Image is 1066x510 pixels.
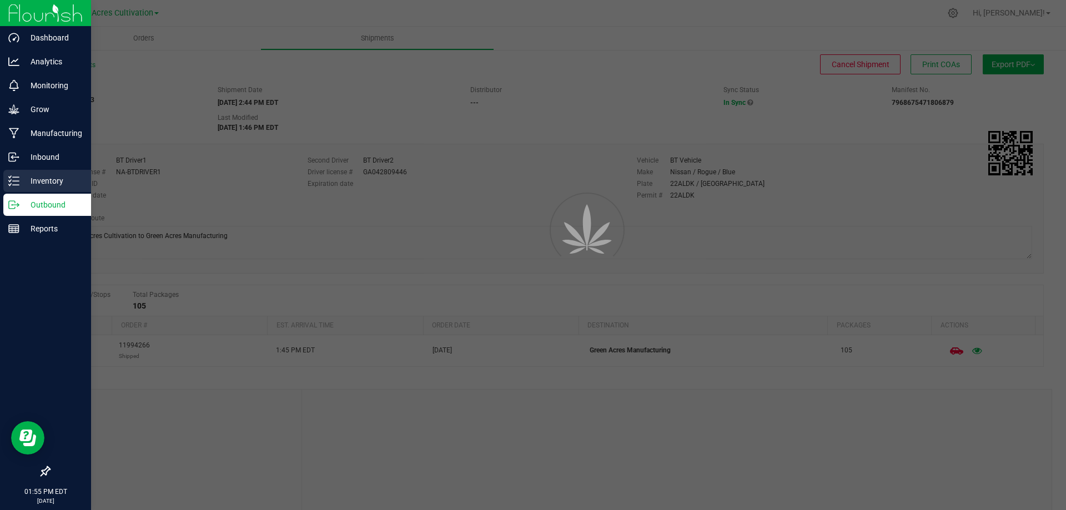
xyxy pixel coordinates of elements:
p: Outbound [19,198,86,211]
inline-svg: Inventory [8,175,19,186]
p: Monitoring [19,79,86,92]
p: Reports [19,222,86,235]
p: Manufacturing [19,127,86,140]
inline-svg: Dashboard [8,32,19,43]
inline-svg: Inbound [8,152,19,163]
p: Grow [19,103,86,116]
p: Inventory [19,174,86,188]
inline-svg: Manufacturing [8,128,19,139]
inline-svg: Outbound [8,199,19,210]
p: 01:55 PM EDT [5,487,86,497]
inline-svg: Reports [8,223,19,234]
iframe: Resource center [11,421,44,455]
inline-svg: Grow [8,104,19,115]
p: Analytics [19,55,86,68]
p: Inbound [19,150,86,164]
p: [DATE] [5,497,86,505]
inline-svg: Monitoring [8,80,19,91]
inline-svg: Analytics [8,56,19,67]
p: Dashboard [19,31,86,44]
